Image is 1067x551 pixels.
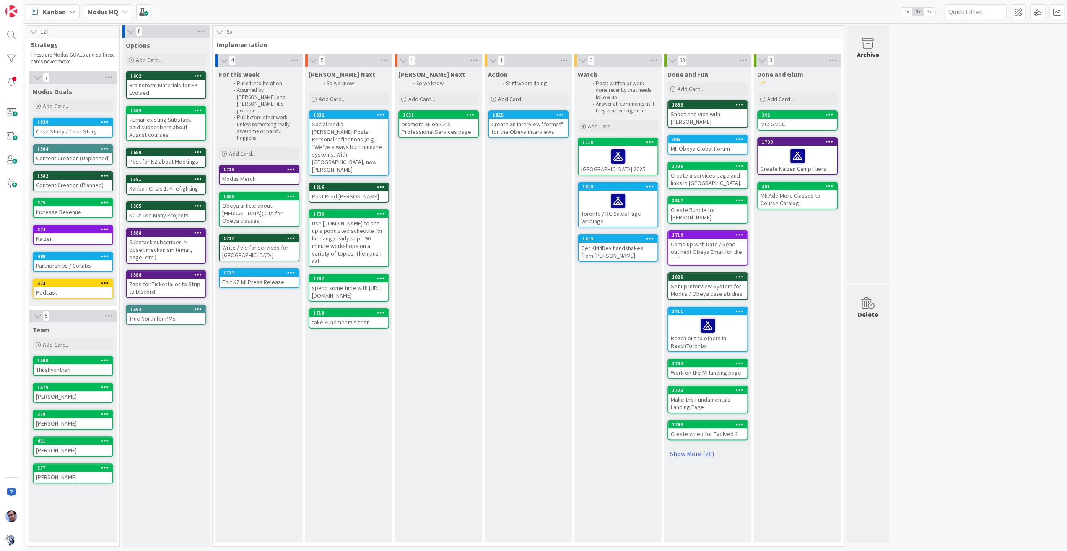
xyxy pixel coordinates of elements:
div: Create a services page and links in [GEOGRAPHIC_DATA]. [668,170,747,188]
a: 1582Content Creation (Planned) [33,171,113,191]
li: So we know [408,80,478,87]
div: 1819Get KM4Dev handshakes from [PERSON_NAME] [579,235,657,261]
div: 1588Substack subscriber -> Upsell mechanism (email, page, etc.) [127,229,205,263]
div: 1602Brainstorm Materials for PK Evolved [127,72,205,98]
div: 1817Create Bundle for [PERSON_NAME] [668,197,747,223]
div: 1817 [672,198,747,204]
img: Visit kanbanzone.com [5,5,17,17]
div: Use [DOMAIN_NAME] to set up a populated schedule for late aug / early sept. 90 minute workshops o... [309,218,388,266]
a: 381MI: Add More Classes to Course Catalog [757,182,838,209]
a: 1816Post Prod [PERSON_NAME] [309,183,389,203]
div: 1592 [127,306,205,313]
div: 1580 [34,357,112,364]
div: promote MI on KZ's Professional Services page [399,119,478,137]
div: 1709 [762,139,837,145]
div: MI: Obeya Global Forum [668,143,747,154]
span: 1x [901,8,912,16]
div: 1723 [672,387,747,393]
a: 445MI: Obeya Global Forum [667,135,748,155]
div: 1832 [313,112,388,118]
div: Get KM4Dev handshakes from [PERSON_NAME] [579,243,657,261]
div: 1713 [223,270,299,276]
div: Create an interview "format" for the Obeya interviews [489,119,568,137]
div: 375 [37,200,112,206]
div: 1817 [668,197,747,204]
span: Add Card... [136,56,163,64]
div: 1830 [37,119,112,125]
div: 374 [37,227,112,232]
p: 🥂 [759,80,836,87]
img: avatar [5,534,17,546]
div: Post Prod [PERSON_NAME] [309,191,388,202]
div: 1711 [668,308,747,315]
div: Work on the MI landing page [668,367,747,378]
div: 408 [34,253,112,260]
div: 1825Create an interview "format" for the Obeya interviews [489,111,568,137]
a: 1818Toronto / KC Sales Page Verbiage [578,182,658,227]
span: 3 [767,55,774,65]
a: Show More (28) [667,447,748,460]
div: Modus Merch [220,173,299,184]
a: 1817Create Bundle for [PERSON_NAME] [667,196,748,224]
a: 1581Kanban Crisis 1: Firefighting [126,175,206,195]
a: 1589• Email existing Substack paid subscribers about August courses [126,106,206,141]
div: 1832Social Media: [PERSON_NAME] Posts: Personal reflections (e.g., “We’ve always built humane sys... [309,111,388,175]
li: Stuff we are doing [498,80,567,87]
div: 1714 [223,235,299,241]
div: 408 [37,253,112,259]
div: True North for PMs [127,313,205,324]
div: 1830 [34,118,112,126]
a: 451[PERSON_NAME] [33,436,113,457]
a: 408Partnerships / Collabs [33,252,113,272]
div: 1818 [579,183,657,191]
div: 375Increase Revenue [34,199,112,217]
div: 1734 [668,360,747,367]
div: 373Podcast [34,279,112,298]
div: 378[PERSON_NAME] [34,410,112,429]
span: Done and Fun [667,70,708,78]
span: Modus Goals [33,87,72,96]
span: 7 [43,73,49,83]
div: 1723 [668,386,747,394]
div: 451 [37,438,112,444]
div: 1580Thushyanthan [34,357,112,375]
a: 1723Make the Fundamentals Landing Page [667,386,748,413]
div: 445 [668,136,747,143]
div: 1711Reach out to others in ReachToronto [668,308,747,351]
a: 1819Get KM4Dev handshakes from [PERSON_NAME] [578,234,658,262]
div: 1650 [130,149,205,155]
div: 1736Create a services page and links in [GEOGRAPHIC_DATA]. [668,162,747,188]
div: 392 [758,111,837,119]
div: 1585KC 2: Too Many Projects [127,202,205,221]
div: 1719Come up with Date / Send out next Obeya Email for the TTT [668,231,747,265]
div: Kaizen [34,233,112,244]
span: Add Card... [767,95,794,103]
div: [PERSON_NAME] [34,445,112,456]
div: 1816Post Prod [PERSON_NAME] [309,183,388,202]
div: Kanban Crisis 1: Firefighting [127,183,205,194]
div: 1588 [127,229,205,237]
div: Shoot end vids with [PERSON_NAME] [668,109,747,127]
div: Partnerships / Collabs [34,260,112,271]
div: 377[PERSON_NAME] [34,464,112,483]
div: 377 [37,465,112,471]
div: 1830Case Study / Case Story [34,118,112,137]
div: Reach out to others in ReachToronto [668,315,747,351]
div: 1584 [34,145,112,153]
li: Pull before other work unless something really awesome or painful happens [229,114,298,141]
div: 1581 [127,175,205,183]
div: 1580 [37,358,112,363]
div: 378 [37,411,112,417]
div: 1818 [582,184,657,190]
div: Case Study / Case Story [34,126,112,137]
div: 1709Create Kaizen Camp Fliers [758,138,837,174]
div: 1650Post for KZ about Meetings [127,149,205,167]
div: 1602 [127,72,205,80]
a: 1710[GEOGRAPHIC_DATA] 2025 [578,138,658,175]
span: 3 [588,55,595,65]
div: 1592 [130,306,205,312]
a: 1579[PERSON_NAME] [33,383,113,403]
div: 1745Create video for Evolved 2 [668,421,747,439]
div: 375 [34,199,112,206]
div: Content Creation (Unplanned) [34,153,112,164]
